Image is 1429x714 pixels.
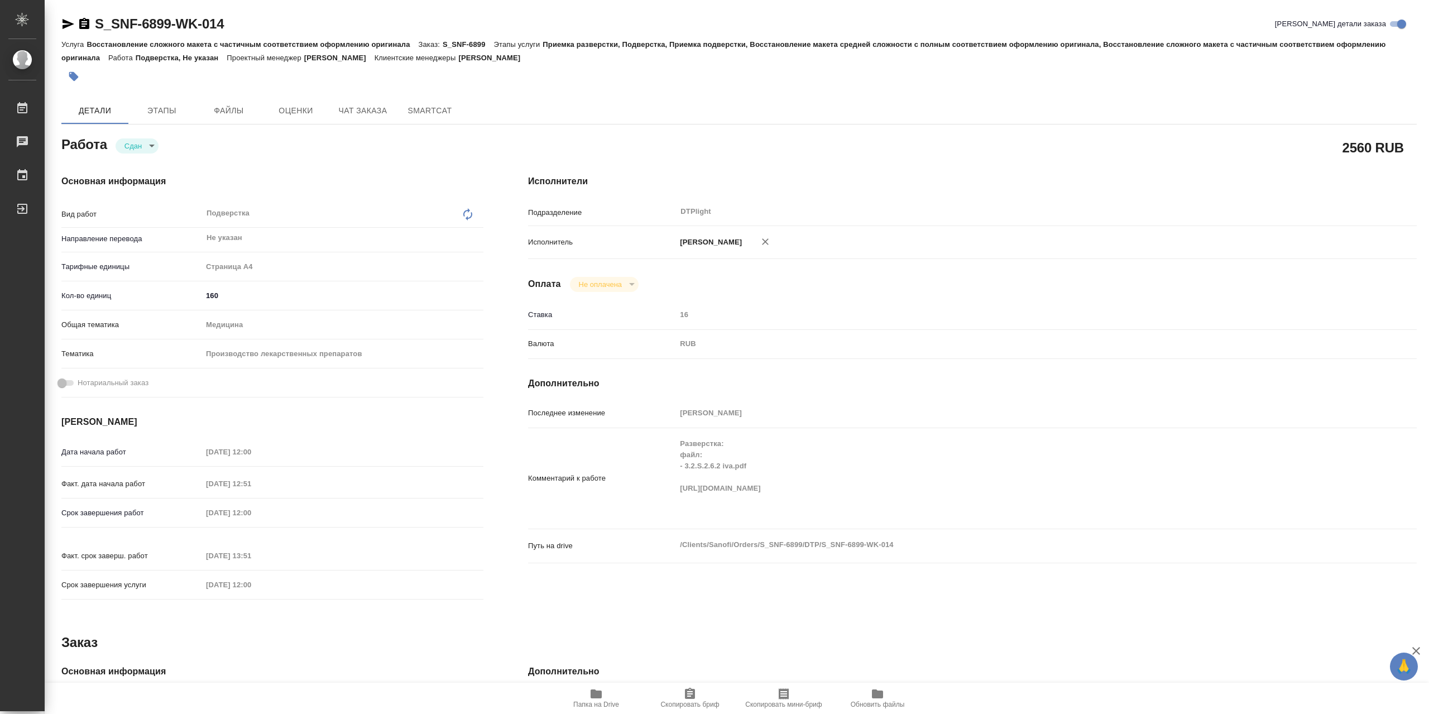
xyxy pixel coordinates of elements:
[61,447,202,458] p: Дата начала работ
[61,507,202,519] p: Срок завершения работ
[403,104,457,118] span: SmartCat
[745,701,822,708] span: Скопировать мини-бриф
[528,277,561,291] h4: Оплата
[202,344,483,363] div: Производство лекарственных препаратов
[136,54,227,62] p: Подверстка, Не указан
[202,104,256,118] span: Файлы
[443,40,494,49] p: S_SNF-6899
[61,550,202,562] p: Факт. срок заверш. работ
[1342,138,1404,157] h2: 2560 RUB
[549,683,643,714] button: Папка на Drive
[202,257,483,276] div: Страница А4
[227,54,304,62] p: Проектный менеджер
[528,237,676,248] p: Исполнитель
[61,478,202,490] p: Факт. дата начала работ
[528,207,676,218] p: Подразделение
[1390,653,1418,681] button: 🙏
[528,408,676,419] p: Последнее изменение
[78,377,148,389] span: Нотариальный заказ
[676,434,1342,520] textarea: Разверстка: файл: - 3.2.S.2.6.2 iva.pdf [URL][DOMAIN_NAME]
[202,505,300,521] input: Пустое поле
[95,16,224,31] a: S_SNF-6899-WK-014
[135,104,189,118] span: Этапы
[528,665,1417,678] h4: Дополнительно
[61,209,202,220] p: Вид работ
[202,476,300,492] input: Пустое поле
[61,634,98,651] h2: Заказ
[304,54,375,62] p: [PERSON_NAME]
[1275,18,1386,30] span: [PERSON_NAME] детали заказа
[61,348,202,360] p: Тематика
[676,405,1342,421] input: Пустое поле
[528,540,676,552] p: Путь на drive
[116,138,159,154] div: Сдан
[528,309,676,320] p: Ставка
[61,579,202,591] p: Срок завершения услуги
[1394,655,1413,678] span: 🙏
[202,315,483,334] div: Медицина
[676,334,1342,353] div: RUB
[61,233,202,245] p: Направление перевода
[87,40,418,49] p: Восстановление сложного макета с частичным соответствием оформлению оригинала
[528,377,1417,390] h4: Дополнительно
[737,683,831,714] button: Скопировать мини-бриф
[458,54,529,62] p: [PERSON_NAME]
[78,17,91,31] button: Скопировать ссылку
[61,415,483,429] h4: [PERSON_NAME]
[375,54,459,62] p: Клиентские менеджеры
[573,701,619,708] span: Папка на Drive
[202,287,483,304] input: ✎ Введи что-нибудь
[753,229,778,254] button: Удалить исполнителя
[202,548,300,564] input: Пустое поле
[61,290,202,301] p: Кол-во единиц
[494,40,543,49] p: Этапы услуги
[576,280,625,289] button: Не оплачена
[676,237,742,248] p: [PERSON_NAME]
[676,306,1342,323] input: Пустое поле
[269,104,323,118] span: Оценки
[68,104,122,118] span: Детали
[61,40,1385,62] p: Приемка разверстки, Подверстка, Приемка подверстки, Восстановление макета средней сложности с пол...
[851,701,905,708] span: Обновить файлы
[61,40,87,49] p: Услуга
[528,338,676,349] p: Валюта
[61,64,86,89] button: Добавить тэг
[831,683,924,714] button: Обновить файлы
[660,701,719,708] span: Скопировать бриф
[570,277,639,292] div: Сдан
[419,40,443,49] p: Заказ:
[121,141,145,151] button: Сдан
[61,175,483,188] h4: Основная информация
[202,577,300,593] input: Пустое поле
[61,261,202,272] p: Тарифные единицы
[336,104,390,118] span: Чат заказа
[676,535,1342,554] textarea: /Clients/Sanofi/Orders/S_SNF-6899/DTP/S_SNF-6899-WK-014
[108,54,136,62] p: Работа
[61,133,107,154] h2: Работа
[61,665,483,678] h4: Основная информация
[528,473,676,484] p: Комментарий к работе
[202,444,300,460] input: Пустое поле
[643,683,737,714] button: Скопировать бриф
[61,17,75,31] button: Скопировать ссылку для ЯМессенджера
[528,175,1417,188] h4: Исполнители
[61,319,202,330] p: Общая тематика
